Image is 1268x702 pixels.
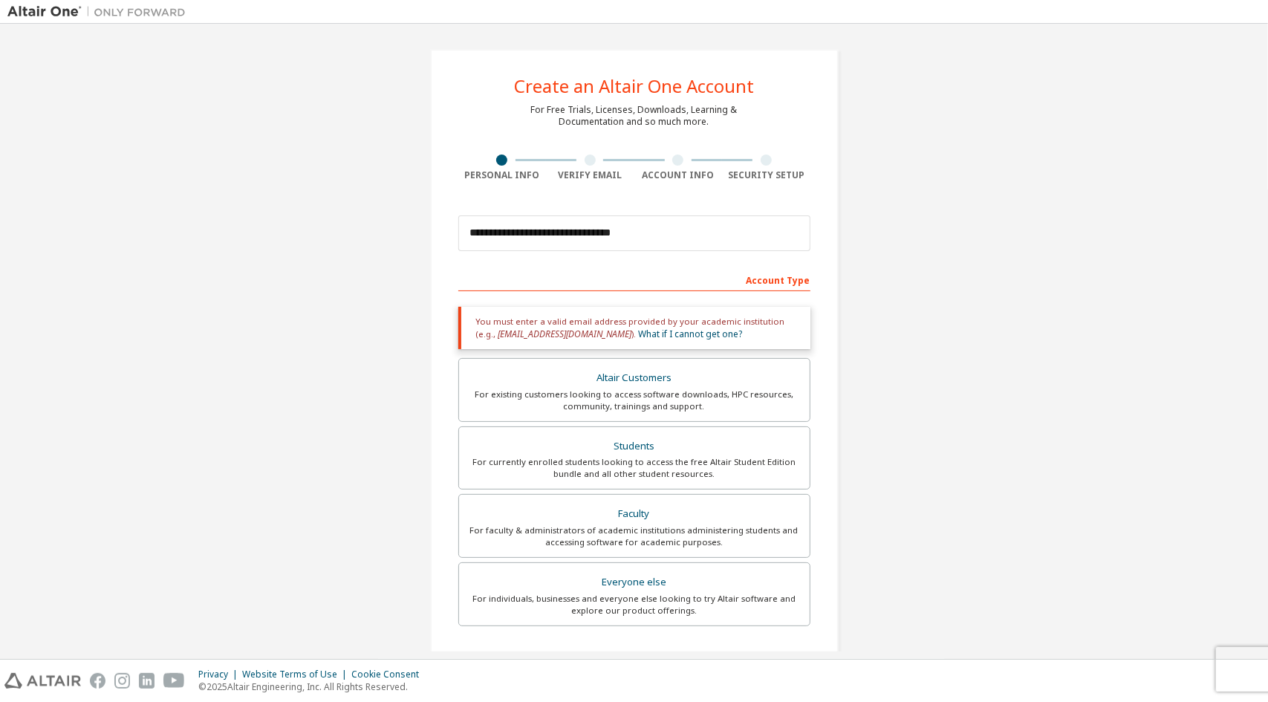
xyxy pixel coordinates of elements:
[531,104,738,128] div: For Free Trials, Licenses, Downloads, Learning & Documentation and so much more.
[634,169,723,181] div: Account Info
[90,673,105,689] img: facebook.svg
[468,593,801,617] div: For individuals, businesses and everyone else looking to try Altair software and explore our prod...
[722,169,810,181] div: Security Setup
[468,572,801,593] div: Everyone else
[458,307,810,349] div: You must enter a valid email address provided by your academic institution (e.g., ).
[198,680,428,693] p: © 2025 Altair Engineering, Inc. All Rights Reserved.
[498,328,632,340] span: [EMAIL_ADDRESS][DOMAIN_NAME]
[458,649,810,672] div: Your Profile
[546,169,634,181] div: Verify Email
[468,456,801,480] div: For currently enrolled students looking to access the free Altair Student Edition bundle and all ...
[458,267,810,291] div: Account Type
[351,669,428,680] div: Cookie Consent
[163,673,185,689] img: youtube.svg
[114,673,130,689] img: instagram.svg
[468,389,801,412] div: For existing customers looking to access software downloads, HPC resources, community, trainings ...
[468,524,801,548] div: For faculty & administrators of academic institutions administering students and accessing softwa...
[468,504,801,524] div: Faculty
[139,673,155,689] img: linkedin.svg
[198,669,242,680] div: Privacy
[242,669,351,680] div: Website Terms of Use
[514,77,754,95] div: Create an Altair One Account
[639,328,743,340] a: What if I cannot get one?
[468,368,801,389] div: Altair Customers
[7,4,193,19] img: Altair One
[4,673,81,689] img: altair_logo.svg
[458,169,547,181] div: Personal Info
[468,436,801,457] div: Students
